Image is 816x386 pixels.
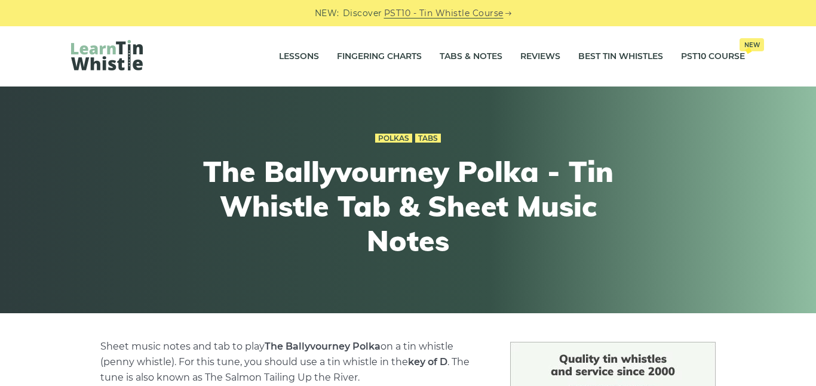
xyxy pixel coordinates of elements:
[408,356,447,368] strong: key of D
[100,339,481,385] p: Sheet music notes and tab to play on a tin whistle (penny whistle). For this tune, you should use...
[681,42,745,72] a: PST10 CourseNew
[440,42,502,72] a: Tabs & Notes
[71,40,143,70] img: LearnTinWhistle.com
[520,42,560,72] a: Reviews
[279,42,319,72] a: Lessons
[415,134,441,143] a: Tabs
[265,341,381,352] strong: The Ballyvourney Polka
[740,38,764,51] span: New
[375,134,412,143] a: Polkas
[578,42,663,72] a: Best Tin Whistles
[188,155,628,258] h1: The Ballyvourney Polka - Tin Whistle Tab & Sheet Music Notes
[337,42,422,72] a: Fingering Charts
